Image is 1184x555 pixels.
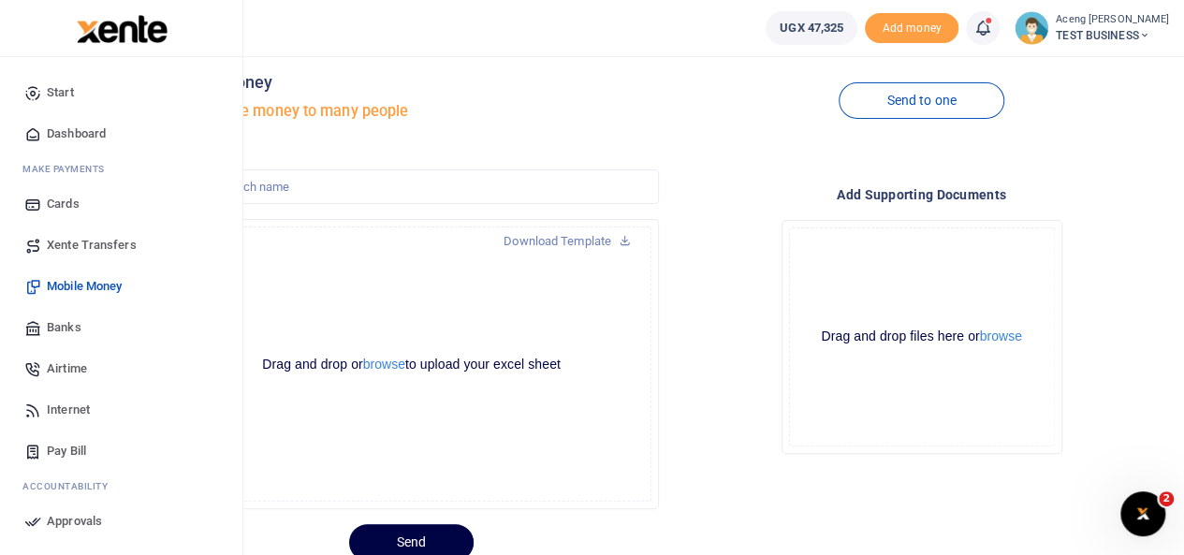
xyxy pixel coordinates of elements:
[15,472,227,501] li: Ac
[47,359,87,378] span: Airtime
[164,102,659,121] h5: Send mobile money to many people
[47,318,81,337] span: Banks
[1015,11,1169,45] a: profile-user Aceng [PERSON_NAME] TEST BUSINESS
[865,13,958,44] span: Add money
[674,184,1169,205] h4: Add supporting Documents
[15,72,227,113] a: Start
[363,358,405,371] button: browse
[15,348,227,389] a: Airtime
[47,512,102,531] span: Approvals
[15,266,227,307] a: Mobile Money
[164,219,659,509] div: File Uploader
[47,401,90,419] span: Internet
[47,236,137,255] span: Xente Transfers
[47,124,106,143] span: Dashboard
[77,15,168,43] img: logo-large
[15,225,227,266] a: Xente Transfers
[15,113,227,154] a: Dashboard
[164,169,659,205] input: Create a batch name
[980,329,1022,343] button: browse
[1159,491,1174,506] span: 2
[1056,27,1169,44] span: TEST BUSINESS
[75,21,168,35] a: logo-small logo-large logo-large
[782,220,1062,454] div: File Uploader
[1015,11,1048,45] img: profile-user
[15,389,227,431] a: Internet
[865,20,958,34] a: Add money
[865,13,958,44] li: Toup your wallet
[164,72,659,93] h4: Mobile Money
[15,501,227,542] a: Approvals
[758,11,865,45] li: Wallet ballance
[489,226,646,256] a: Download Template
[15,183,227,225] a: Cards
[15,307,227,348] a: Banks
[1120,491,1165,536] iframe: Intercom live chat
[47,277,122,296] span: Mobile Money
[32,162,105,176] span: ake Payments
[1056,12,1169,28] small: Aceng [PERSON_NAME]
[780,19,843,37] span: UGX 47,325
[839,82,1003,119] a: Send to one
[47,195,80,213] span: Cards
[37,479,108,493] span: countability
[766,11,857,45] a: UGX 47,325
[15,154,227,183] li: M
[15,431,227,472] a: Pay Bill
[790,328,1054,345] div: Drag and drop files here or
[172,356,650,373] div: Drag and drop or to upload your excel sheet
[47,83,74,102] span: Start
[47,442,86,460] span: Pay Bill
